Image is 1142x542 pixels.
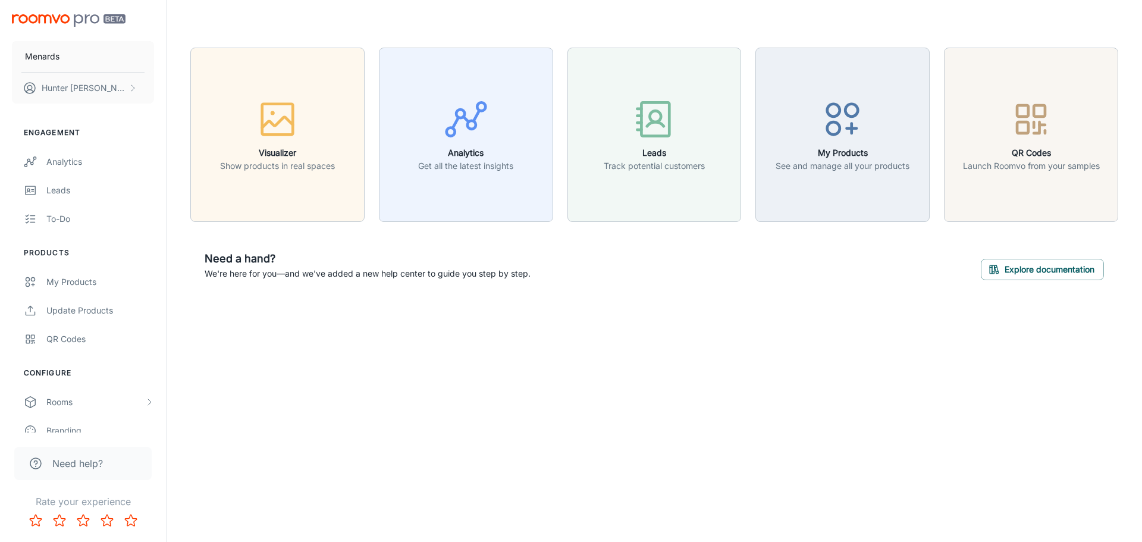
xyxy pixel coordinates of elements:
a: LeadsTrack potential customers [567,128,742,140]
h6: Need a hand? [205,250,531,267]
h6: Leads [604,146,705,159]
div: My Products [46,275,154,289]
div: To-do [46,212,154,225]
button: Menards [12,41,154,72]
a: AnalyticsGet all the latest insights [379,128,553,140]
div: QR Codes [46,333,154,346]
div: Analytics [46,155,154,168]
a: Explore documentation [981,262,1104,274]
button: AnalyticsGet all the latest insights [379,48,553,222]
p: Show products in real spaces [220,159,335,173]
h6: Visualizer [220,146,335,159]
p: Get all the latest insights [418,159,513,173]
img: Roomvo PRO Beta [12,14,126,27]
p: Track potential customers [604,159,705,173]
p: We're here for you—and we've added a new help center to guide you step by step. [205,267,531,280]
button: Explore documentation [981,259,1104,280]
button: QR CodesLaunch Roomvo from your samples [944,48,1118,222]
h6: Analytics [418,146,513,159]
a: QR CodesLaunch Roomvo from your samples [944,128,1118,140]
button: VisualizerShow products in real spaces [190,48,365,222]
a: My ProductsSee and manage all your products [755,128,930,140]
p: Launch Roomvo from your samples [963,159,1100,173]
button: Hunter [PERSON_NAME] [12,73,154,104]
button: My ProductsSee and manage all your products [755,48,930,222]
div: Update Products [46,304,154,317]
p: Hunter [PERSON_NAME] [42,82,126,95]
button: LeadsTrack potential customers [567,48,742,222]
div: Leads [46,184,154,197]
p: See and manage all your products [776,159,909,173]
h6: My Products [776,146,909,159]
h6: QR Codes [963,146,1100,159]
p: Menards [25,50,59,63]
